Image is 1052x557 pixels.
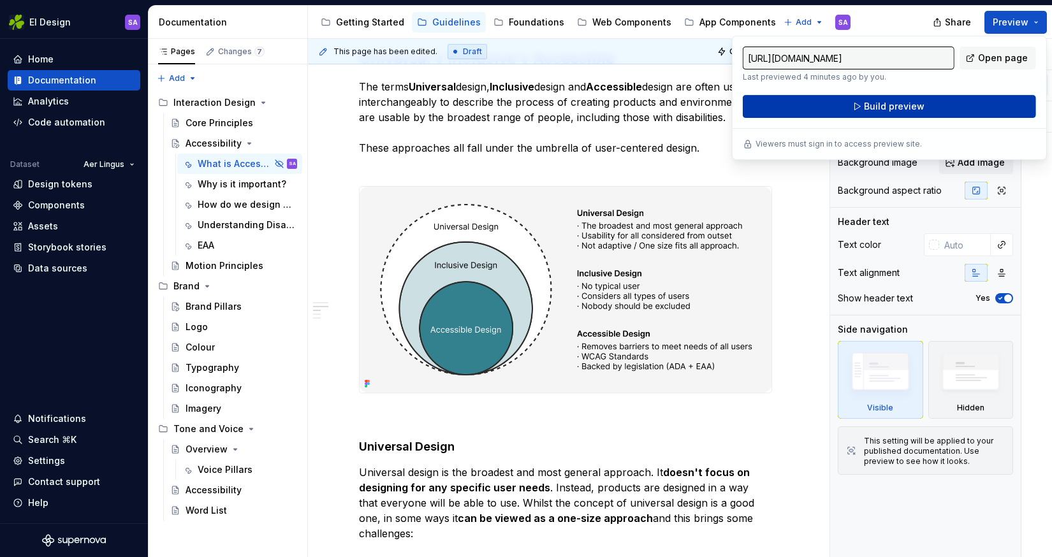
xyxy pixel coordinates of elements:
div: Interaction Design [173,96,256,109]
img: 56b5df98-d96d-4d7e-807c-0afdf3bdaefa.png [9,15,24,30]
div: Code automation [28,116,105,129]
div: EAA [198,239,214,252]
a: Components [8,195,140,215]
a: Brand Pillars [165,296,302,317]
div: Dataset [10,159,40,170]
div: Visible [838,341,923,419]
button: Notifications [8,409,140,429]
a: Voice Pillars [177,459,302,480]
div: EI Design [29,16,71,29]
div: Accessibility [186,137,242,150]
a: Assets [8,216,140,236]
div: SA [838,17,848,27]
div: This setting will be applied to your published documentation. Use preview to see how it looks. [864,436,1005,467]
button: Build preview [743,95,1036,118]
a: Web Components [572,12,676,33]
a: Overview [165,439,302,459]
div: Tone and Voice [173,423,244,435]
div: App Components [699,16,776,29]
a: What is Accessible Design?SA [177,154,302,174]
a: Iconography [165,378,302,398]
strong: Accessible [586,80,642,93]
p: Last previewed 4 minutes ago by you. [743,72,954,82]
strong: Universal [409,80,456,93]
div: Word List [186,504,227,517]
input: Auto [939,233,991,256]
div: Foundations [509,16,564,29]
div: Visible [867,403,893,413]
h4: Universal Design [359,439,772,454]
a: Typography [165,358,302,378]
a: Logo [165,317,302,337]
div: Guidelines [432,16,481,29]
a: Documentation [8,70,140,90]
div: Understanding Disability [198,219,295,231]
div: SA [128,17,138,27]
span: 7 [254,47,265,57]
span: Add [169,73,185,83]
button: Add [153,69,201,87]
a: Why is it important? [177,174,302,194]
div: Why is it important? [198,178,286,191]
p: Viewers must sign in to access preview site. [756,139,922,149]
span: Add [796,17,812,27]
div: Changes [218,47,265,57]
svg: Supernova Logo [42,534,106,547]
div: Background image [838,156,917,169]
span: Preview [993,16,1028,29]
div: Components [28,199,85,212]
div: Iconography [186,382,242,394]
div: Tone and Voice [153,419,302,439]
span: Quick preview [729,47,784,57]
button: Aer Lingus [78,156,140,173]
div: Design tokens [28,178,92,191]
label: Yes [975,293,990,303]
div: Hidden [957,403,984,413]
div: Help [28,496,48,509]
strong: can be viewed as a one-size approach [458,512,653,524]
div: Overview [186,443,228,456]
span: Share [945,16,971,29]
div: Page tree [316,10,777,35]
div: SA [289,157,296,170]
div: Imagery [186,402,221,415]
a: Core Principles [165,113,302,133]
div: Colour [186,341,215,354]
div: Side navigation [838,323,908,336]
a: Storybook stories [8,237,140,257]
div: Getting Started [336,16,404,29]
div: Notifications [28,412,86,425]
button: Quick preview [713,43,790,61]
a: Understanding Disability [177,215,302,235]
div: Show header text [838,292,913,305]
span: This page has been edited. [333,47,437,57]
a: Code automation [8,112,140,133]
div: Text color [838,238,881,251]
span: Open page [978,52,1028,64]
a: Guidelines [412,12,486,33]
div: Hidden [928,341,1014,419]
div: What is Accessible Design? [198,157,270,170]
div: Pages [158,47,195,57]
div: Logo [186,321,208,333]
div: Core Principles [186,117,253,129]
div: Brand [153,276,302,296]
div: Documentation [28,74,96,87]
div: Contact support [28,475,100,488]
div: Accessibility [186,484,242,496]
a: EAA [177,235,302,256]
div: Documentation [159,16,302,29]
div: Web Components [592,16,671,29]
div: Analytics [28,95,69,108]
div: Home [28,53,54,66]
div: Assets [28,220,58,233]
a: Getting Started [316,12,409,33]
div: Header text [838,215,889,228]
button: Share [926,11,979,34]
div: Typography [186,361,239,374]
span: Draft [463,47,482,57]
a: Data sources [8,258,140,278]
div: Brand Pillars [186,300,242,313]
a: Home [8,49,140,69]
